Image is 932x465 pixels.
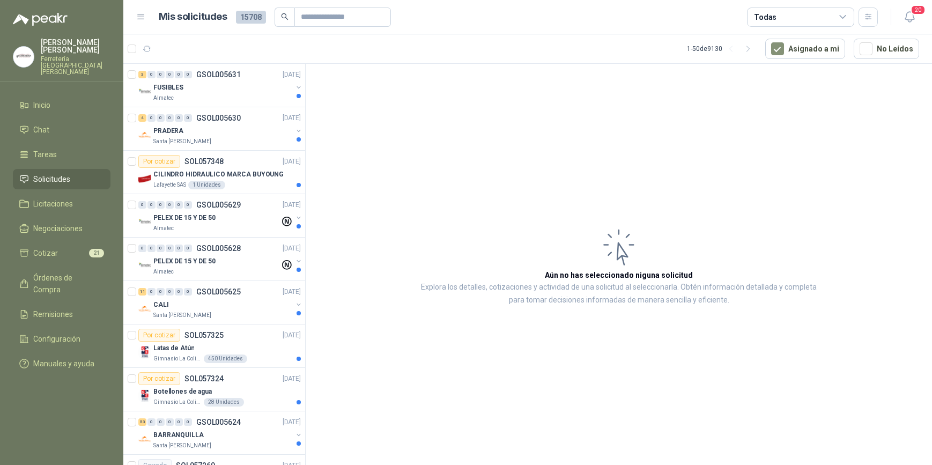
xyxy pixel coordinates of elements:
a: Por cotizarSOL057324[DATE] Company LogoBotellones de aguaGimnasio La Colina28 Unidades [123,368,305,411]
p: Almatec [153,224,174,233]
button: 20 [900,8,919,27]
div: 0 [138,201,146,209]
p: [DATE] [283,417,301,427]
div: 0 [175,71,183,78]
div: 0 [184,201,192,209]
div: 0 [184,418,192,426]
p: Santa [PERSON_NAME] [153,311,211,320]
div: 0 [166,245,174,252]
div: 0 [166,288,174,296]
div: 0 [157,114,165,122]
p: SOL057348 [184,158,224,165]
p: CALI [153,300,169,310]
a: Chat [13,120,110,140]
a: Configuración [13,329,110,349]
a: 11 0 0 0 0 0 GSOL005625[DATE] Company LogoCALISanta [PERSON_NAME] [138,285,303,320]
p: GSOL005624 [196,418,241,426]
a: Manuales y ayuda [13,353,110,374]
span: Configuración [33,333,80,345]
div: 0 [147,71,156,78]
p: PELEX DE 15 Y DE 50 [153,213,216,223]
img: Company Logo [13,47,34,67]
p: [DATE] [283,157,301,167]
div: 0 [175,114,183,122]
span: 20 [911,5,926,15]
span: 21 [89,249,104,257]
p: [DATE] [283,243,301,254]
img: Company Logo [138,129,151,142]
p: PRADERA [153,126,183,136]
div: 0 [147,245,156,252]
p: Santa [PERSON_NAME] [153,137,211,146]
a: Por cotizarSOL057348[DATE] Company LogoCILINDRO HIDRAULICO MARCA BUYOUNGLafayette SAS1 Unidades [123,151,305,194]
p: GSOL005631 [196,71,241,78]
p: SOL057324 [184,375,224,382]
div: 0 [147,288,156,296]
p: [DATE] [283,374,301,384]
img: Company Logo [138,85,151,98]
p: GSOL005628 [196,245,241,252]
p: Explora los detalles, cotizaciones y actividad de una solicitud al seleccionarla. Obtén informaci... [413,281,825,307]
p: FUSIBLES [153,83,183,93]
p: Botellones de agua [153,387,212,397]
span: Cotizar [33,247,58,259]
div: 0 [157,418,165,426]
div: 28 Unidades [204,398,244,407]
img: Company Logo [138,346,151,359]
img: Logo peakr [13,13,68,26]
a: Por cotizarSOL057325[DATE] Company LogoLatas de AtúnGimnasio La Colina450 Unidades [123,324,305,368]
a: 53 0 0 0 0 0 GSOL005624[DATE] Company LogoBARRANQUILLASanta [PERSON_NAME] [138,416,303,450]
span: Solicitudes [33,173,70,185]
a: Remisiones [13,304,110,324]
a: 3 0 0 0 0 0 GSOL005631[DATE] Company LogoFUSIBLESAlmatec [138,68,303,102]
span: Tareas [33,149,57,160]
div: 0 [157,288,165,296]
a: Órdenes de Compra [13,268,110,300]
div: Todas [754,11,776,23]
div: 0 [184,245,192,252]
img: Company Logo [138,216,151,228]
div: 0 [175,418,183,426]
img: Company Logo [138,259,151,272]
p: [DATE] [283,287,301,297]
p: SOL057325 [184,331,224,339]
p: PELEX DE 15 Y DE 50 [153,256,216,267]
div: 0 [166,114,174,122]
div: 0 [175,288,183,296]
div: 0 [147,201,156,209]
p: Ferretería [GEOGRAPHIC_DATA][PERSON_NAME] [41,56,110,75]
p: GSOL005629 [196,201,241,209]
div: 450 Unidades [204,355,247,363]
div: Por cotizar [138,372,180,385]
div: 0 [157,245,165,252]
p: Almatec [153,268,174,276]
div: 1 Unidades [188,181,225,189]
button: Asignado a mi [765,39,845,59]
a: Inicio [13,95,110,115]
div: 0 [157,71,165,78]
a: Tareas [13,144,110,165]
p: Gimnasio La Colina [153,398,202,407]
span: Inicio [33,99,50,111]
div: 0 [147,114,156,122]
a: 4 0 0 0 0 0 GSOL005630[DATE] Company LogoPRADERASanta [PERSON_NAME] [138,112,303,146]
span: Negociaciones [33,223,83,234]
a: 0 0 0 0 0 0 GSOL005628[DATE] Company LogoPELEX DE 15 Y DE 50Almatec [138,242,303,276]
div: Por cotizar [138,329,180,342]
div: Por cotizar [138,155,180,168]
p: Almatec [153,94,174,102]
button: No Leídos [854,39,919,59]
span: Licitaciones [33,198,73,210]
p: [PERSON_NAME] [PERSON_NAME] [41,39,110,54]
a: Negociaciones [13,218,110,239]
a: Cotizar21 [13,243,110,263]
img: Company Logo [138,172,151,185]
div: 0 [157,201,165,209]
span: Órdenes de Compra [33,272,100,296]
div: 0 [175,201,183,209]
span: Remisiones [33,308,73,320]
div: 53 [138,418,146,426]
div: 0 [166,201,174,209]
div: 0 [138,245,146,252]
div: 0 [184,114,192,122]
